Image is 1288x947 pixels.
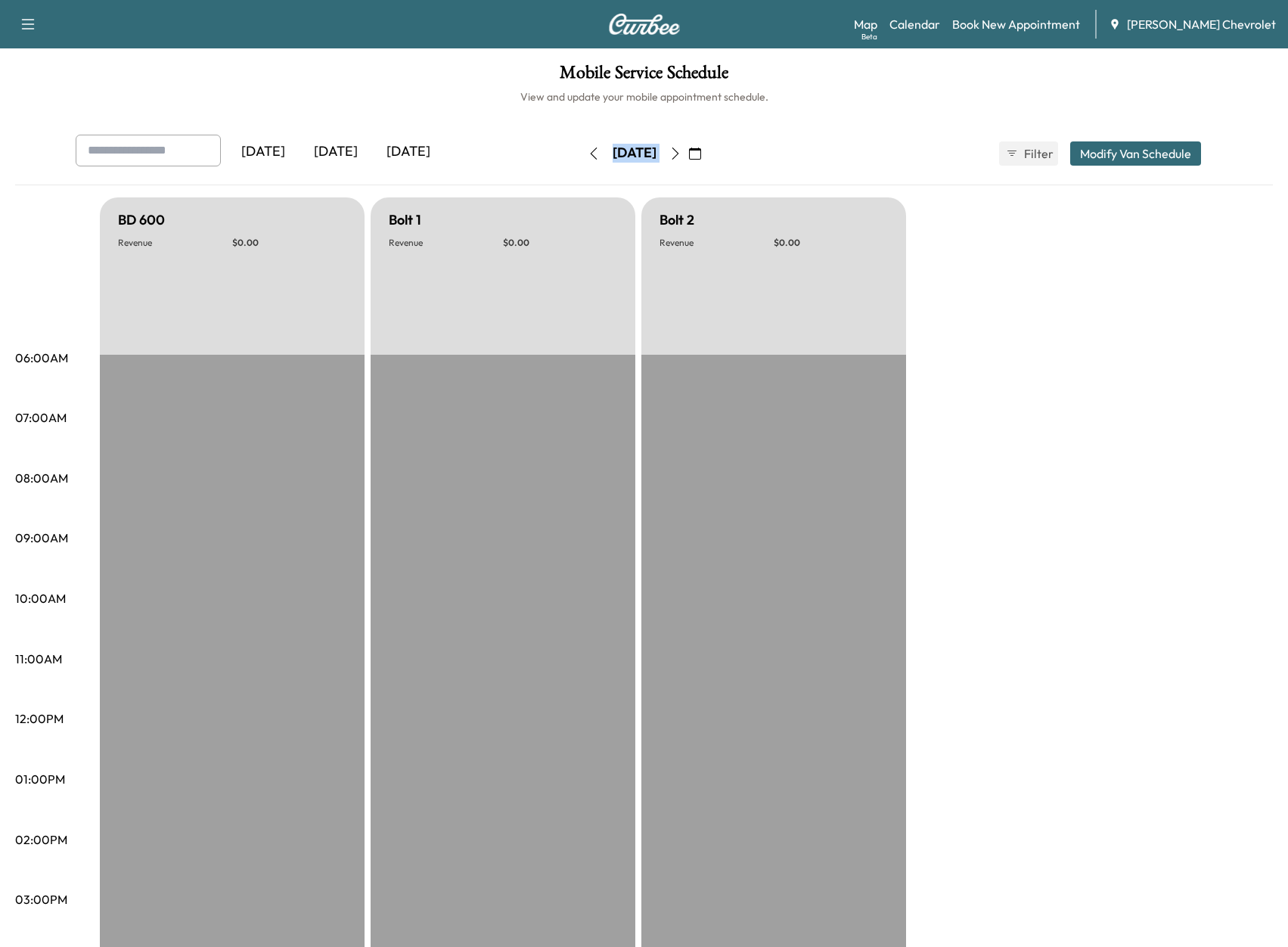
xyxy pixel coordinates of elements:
[118,210,165,231] h5: BD 600
[15,64,1273,89] h1: Mobile Service Schedule
[999,141,1058,166] button: Filter
[15,529,68,547] p: 09:00AM
[503,237,617,249] p: $ 0.00
[774,237,888,249] p: $ 0.00
[608,14,681,35] img: Curbee Logo
[889,15,940,33] a: Calendar
[15,349,68,367] p: 06:00AM
[227,135,299,169] div: [DATE]
[118,237,232,249] p: Revenue
[854,15,877,33] a: MapBeta
[15,831,67,849] p: 02:00PM
[15,408,67,427] p: 07:00AM
[660,237,774,249] p: Revenue
[660,210,694,231] h5: Bolt 2
[15,709,64,728] p: 12:00PM
[389,237,503,249] p: Revenue
[389,210,421,231] h5: Bolt 1
[15,589,66,607] p: 10:00AM
[861,31,877,42] div: Beta
[613,144,656,163] div: [DATE]
[15,890,67,908] p: 03:00PM
[372,135,445,169] div: [DATE]
[952,15,1080,33] a: Book New Appointment
[232,237,346,249] p: $ 0.00
[15,469,68,487] p: 08:00AM
[15,89,1273,104] h6: View and update your mobile appointment schedule.
[1127,15,1276,33] span: [PERSON_NAME] Chevrolet
[15,770,65,788] p: 01:00PM
[299,135,372,169] div: [DATE]
[1024,144,1051,163] span: Filter
[1070,141,1201,166] button: Modify Van Schedule
[15,650,62,668] p: 11:00AM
